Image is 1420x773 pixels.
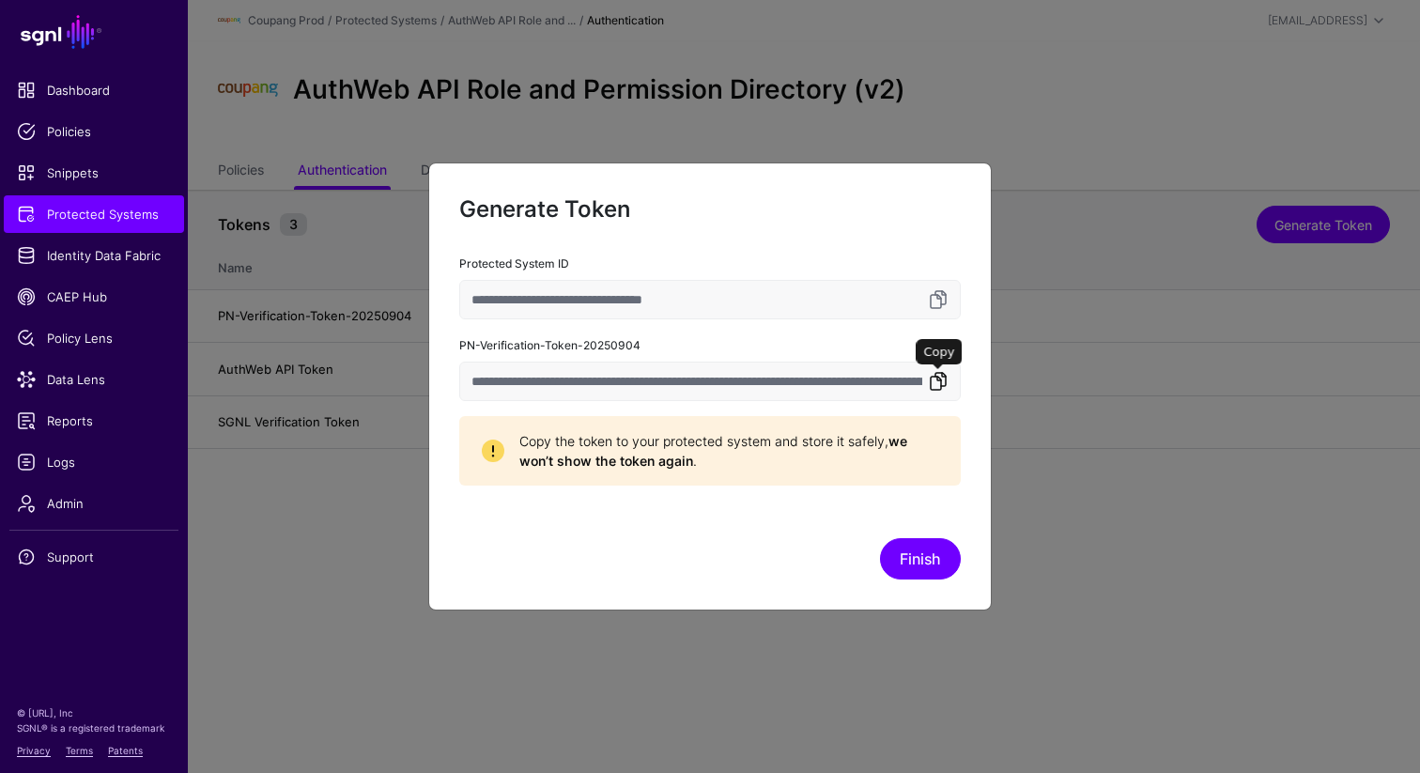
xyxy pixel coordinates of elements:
[459,255,569,272] label: Protected System ID
[519,431,938,471] span: Copy the token to your protected system and store it safely, .
[459,193,961,225] h2: Generate Token
[880,538,961,580] button: Finish
[459,337,641,354] label: PN-Verification-Token-20250904
[917,339,963,365] div: Copy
